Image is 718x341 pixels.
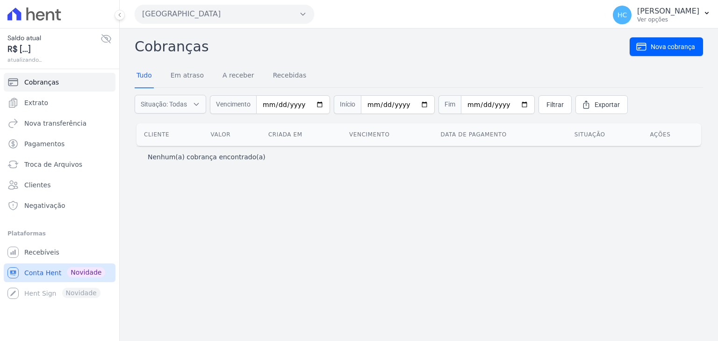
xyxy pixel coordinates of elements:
th: Ações [642,123,701,146]
span: Saldo atual [7,33,101,43]
span: Clientes [24,180,50,190]
a: Nova transferência [4,114,115,133]
a: Recebidas [271,64,309,88]
span: Fim [438,95,461,114]
span: Troca de Arquivos [24,160,82,169]
a: Recebíveis [4,243,115,262]
a: A receber [221,64,256,88]
th: Data de pagamento [433,123,567,146]
span: Início [334,95,361,114]
a: Nova cobrança [630,37,703,56]
span: HC [617,12,627,18]
a: Troca de Arquivos [4,155,115,174]
a: Extrato [4,93,115,112]
a: Clientes [4,176,115,194]
a: Em atraso [169,64,206,88]
span: atualizando... [7,56,101,64]
span: Situação: Todas [141,99,187,109]
span: Novidade [67,267,105,277]
span: Vencimento [210,95,256,114]
span: Negativação [24,201,65,210]
h2: Cobranças [135,36,630,57]
th: Valor [203,123,261,146]
p: [PERSON_NAME] [637,7,699,16]
button: [GEOGRAPHIC_DATA] [135,5,314,23]
a: Cobranças [4,73,115,92]
a: Filtrar [538,95,572,114]
p: Ver opções [637,16,699,23]
a: Conta Hent Novidade [4,263,115,282]
a: Negativação [4,196,115,215]
span: Nova cobrança [651,42,695,51]
th: Cliente [136,123,203,146]
button: Situação: Todas [135,95,206,114]
span: Pagamentos [24,139,65,149]
nav: Sidebar [7,73,112,303]
span: Cobranças [24,78,59,87]
span: Nova transferência [24,119,86,128]
div: Plataformas [7,228,112,239]
span: Exportar [595,100,620,109]
a: Pagamentos [4,135,115,153]
th: Vencimento [342,123,433,146]
span: R$ [...] [7,43,101,56]
button: HC [PERSON_NAME] Ver opções [605,2,718,28]
span: Recebíveis [24,248,59,257]
a: Exportar [575,95,628,114]
p: Nenhum(a) cobrança encontrado(a) [148,152,266,162]
span: Conta Hent [24,268,61,277]
span: Filtrar [546,100,564,109]
th: Situação [567,123,643,146]
th: Criada em [261,123,342,146]
a: Tudo [135,64,154,88]
span: Extrato [24,98,48,107]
